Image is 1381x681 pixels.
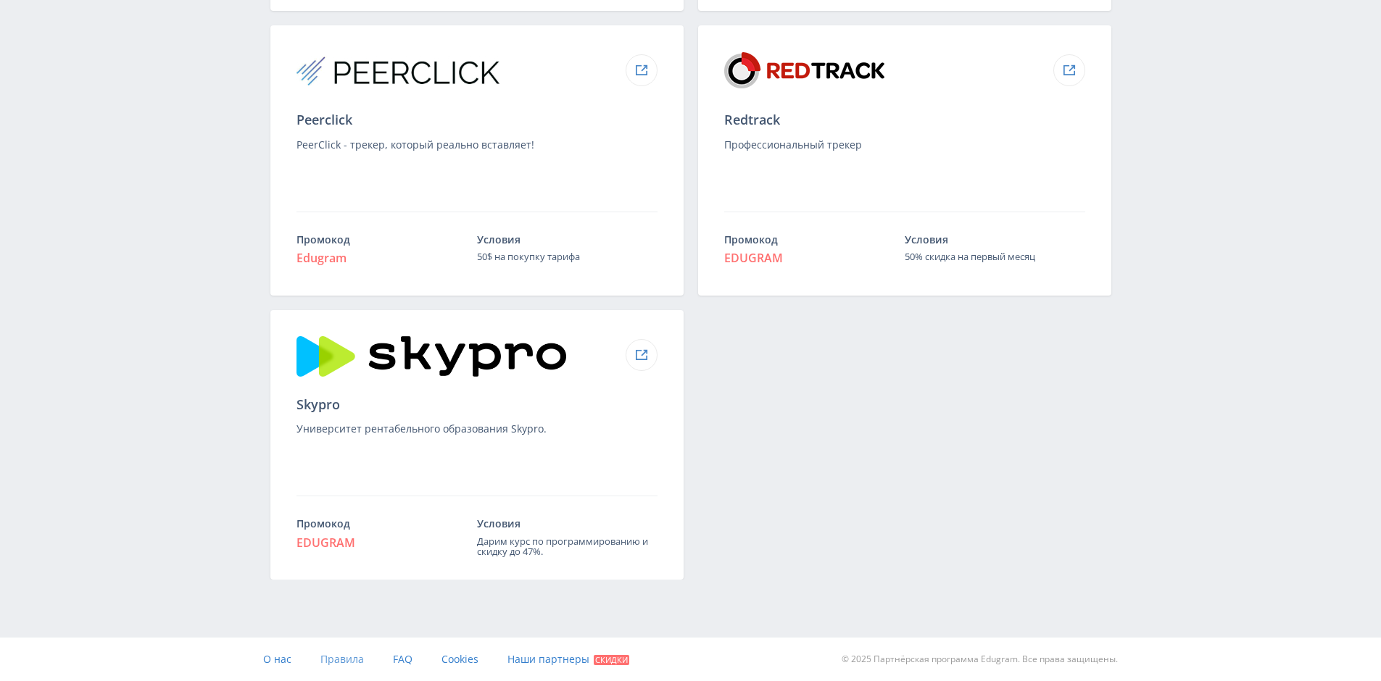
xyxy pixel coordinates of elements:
span: FAQ [393,652,412,666]
span: О нас [263,652,291,666]
img: Logo: Redtrack [724,52,884,88]
img: External Link Icon [635,64,648,76]
span: Наши партнеры [507,652,589,666]
div: © 2025 Партнёрская программа Edugram. Все права защищены. [697,638,1118,681]
p: 50$ на покупку тарифа [477,251,658,262]
p: Промокод [296,518,477,530]
p: EDUGRAM [724,251,905,264]
p: Дарим курс по программированию и скидку до 47%. [477,536,658,546]
p: Университет рентабельного образования Skypro. [296,420,658,438]
p: Промокод [724,234,905,246]
span: Правила [320,652,364,666]
p: Redtrack [724,112,1085,128]
span: Cookies [441,652,478,666]
a: Правила [320,638,364,681]
img: Logo: Skypro [296,336,566,377]
a: External Link Icon [1053,54,1085,86]
p: Edugram [296,251,477,264]
img: External Link Icon [1063,64,1076,76]
p: Условия [477,518,658,530]
p: Peerclick [296,112,658,128]
p: Skypro [296,397,658,412]
p: Условия [905,234,1085,246]
a: External Link Icon [626,54,658,86]
span: Скидки [594,655,629,665]
p: Условия [477,234,658,246]
a: External Link Icon [626,339,658,371]
a: О нас [263,638,291,681]
p: Профессиональный трекер [724,136,1085,154]
p: PeerClick - трекер, который реально вставляет! [296,136,658,154]
p: 50% скидка на первый месяц [905,251,1085,262]
a: Наши партнеры Скидки [507,638,629,681]
p: Промокод [296,234,477,246]
p: EDUGRAM [296,536,477,549]
a: Cookies [441,638,478,681]
img: Logo: Peerclick [296,56,499,85]
img: External Link Icon [635,349,648,361]
a: FAQ [393,638,412,681]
